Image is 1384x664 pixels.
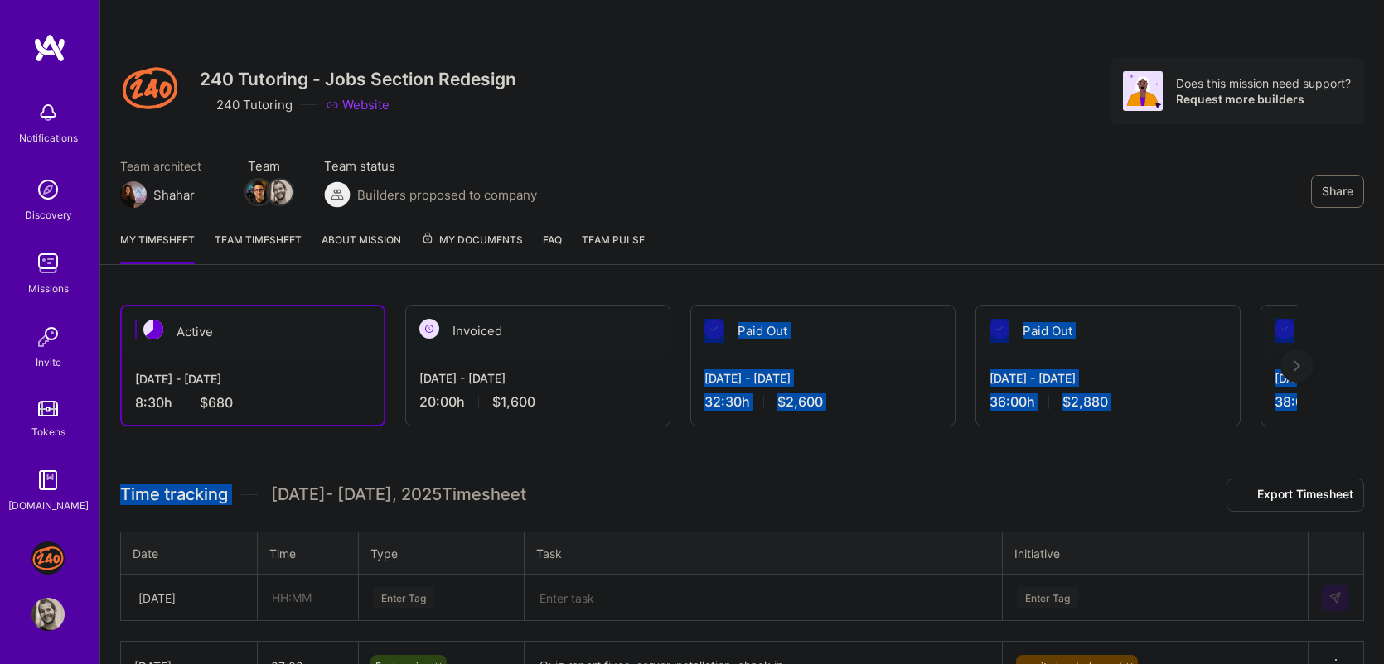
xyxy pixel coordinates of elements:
img: User Avatar [31,598,65,631]
a: Website [326,96,390,113]
a: FAQ [543,231,562,264]
img: Paid Out [1275,319,1294,339]
span: $680 [200,394,233,411]
span: $2,880 [1062,393,1108,411]
a: My Documents [421,231,523,264]
a: Team Member Avatar [248,178,269,206]
img: teamwork [31,247,65,280]
a: User Avatar [27,598,69,631]
span: $2,600 [777,393,823,411]
div: 20:00 h [419,393,656,411]
img: tokens [38,401,58,416]
a: Team Member Avatar [269,178,291,206]
input: HH:MM [259,575,357,619]
img: Team Architect [120,181,147,208]
img: Builders proposed to company [324,181,351,208]
div: 240 Tutoring [200,96,293,113]
div: [DATE] - [DATE] [990,369,1227,387]
div: Notifications [19,129,78,147]
div: Active [122,306,384,357]
img: logo [33,33,66,63]
div: [DATE] [138,589,176,606]
img: Active [143,320,163,339]
img: Avatar [1123,71,1163,111]
button: Export Timesheet [1227,479,1364,512]
div: [DOMAIN_NAME] [8,497,89,514]
h3: 240 Tutoring - Jobs Section Redesign [200,69,516,89]
div: Missions [28,280,69,297]
img: Invoiced [419,319,439,339]
img: Paid Out [704,319,724,339]
div: Paid Out [976,306,1240,356]
img: Invite [31,320,65,354]
span: [DATE] - [DATE] , 2025 Timesheet [271,484,526,505]
img: Company Logo [120,58,180,118]
span: Share [1322,183,1353,200]
span: Team [248,157,291,175]
div: Time [269,545,346,562]
div: [DATE] - [DATE] [419,369,656,387]
span: My Documents [421,231,523,249]
div: Invoiced [406,306,670,356]
a: My timesheet [120,231,195,264]
a: About Mission [322,231,401,264]
div: Does this mission need support? [1176,75,1351,91]
div: 8:30 h [135,394,370,411]
div: Enter Tag [373,585,434,610]
a: Team Pulse [582,231,645,264]
span: Builders proposed to company [357,186,537,204]
div: 32:30 h [704,393,941,411]
th: Task [525,532,1003,575]
div: Paid Out [691,306,955,356]
img: Team Member Avatar [268,180,293,204]
button: Share [1311,175,1364,208]
img: J: 240 Tutoring - Jobs Section Redesign [31,541,65,575]
th: Date [121,532,258,575]
div: Enter Tag [1017,585,1078,610]
img: Paid Out [990,319,1009,339]
img: Submit [1328,591,1342,604]
div: [DATE] - [DATE] [704,369,941,387]
img: bell [31,96,65,129]
span: Team status [324,157,537,175]
div: Tokens [31,423,65,440]
div: Discovery [25,206,72,224]
div: Shahar [153,186,195,204]
div: Initiative [1014,544,1296,563]
i: icon Mail [201,188,215,201]
i: icon Download [1237,487,1251,504]
div: Request more builders [1176,91,1351,107]
img: right [1294,360,1300,372]
a: J: 240 Tutoring - Jobs Section Redesign [27,541,69,575]
span: Time tracking [120,484,228,505]
span: $1,600 [492,393,535,411]
div: 36:00 h [990,393,1227,411]
th: Type [359,532,525,575]
a: Team timesheet [215,231,302,264]
span: Team Pulse [582,233,645,246]
img: discovery [31,173,65,206]
div: [DATE] - [DATE] [135,370,370,387]
div: Invite [36,354,61,371]
i: icon Chevron [229,594,237,602]
i: icon CompanyGray [200,99,213,112]
img: guide book [31,464,65,497]
span: Team architect [120,157,215,175]
img: Team Member Avatar [246,180,271,204]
